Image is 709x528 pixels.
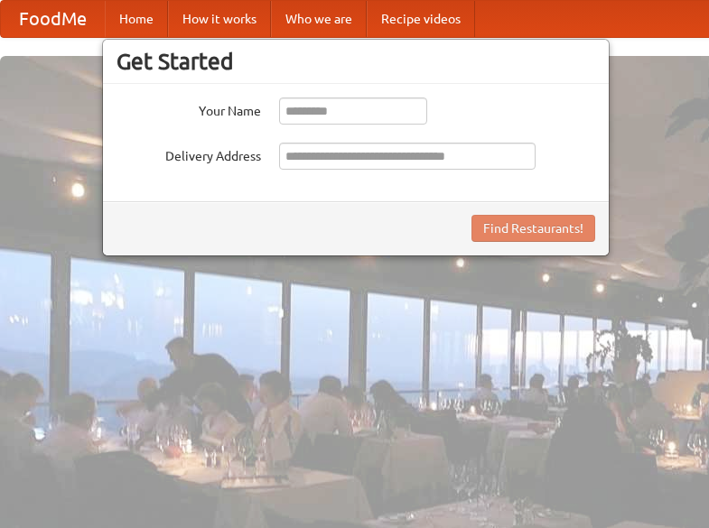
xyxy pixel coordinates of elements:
[117,97,261,120] label: Your Name
[168,1,271,37] a: How it works
[1,1,105,37] a: FoodMe
[117,48,595,75] h3: Get Started
[367,1,475,37] a: Recipe videos
[117,143,261,165] label: Delivery Address
[271,1,367,37] a: Who we are
[105,1,168,37] a: Home
[471,215,595,242] button: Find Restaurants!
